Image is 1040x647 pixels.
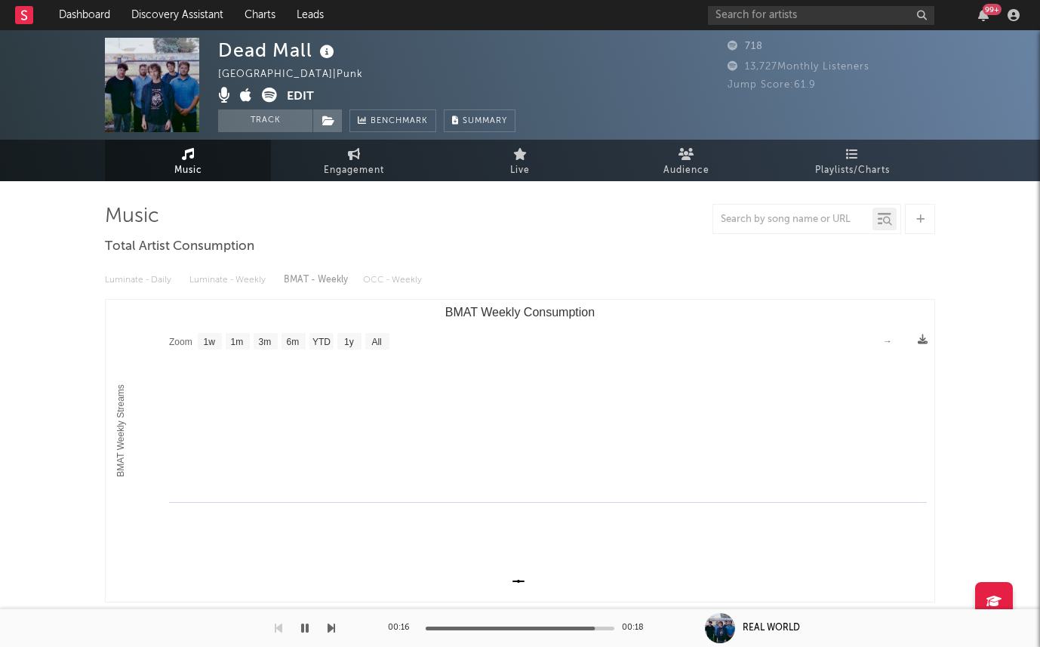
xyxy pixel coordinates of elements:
span: Summary [463,117,507,125]
svg: BMAT Weekly Consumption [106,300,934,602]
input: Search for artists [708,6,934,25]
text: Zoom [169,337,192,347]
span: Playlists/Charts [815,162,890,180]
span: 718 [728,42,763,51]
span: Benchmark [371,112,428,131]
button: 99+ [978,9,989,21]
a: Live [437,140,603,181]
span: Live [510,162,530,180]
button: Edit [287,88,314,106]
text: 1y [344,337,354,347]
div: REAL WORLD [743,621,800,635]
div: 00:16 [388,619,418,637]
button: Track [218,109,312,132]
text: 1w [204,337,216,347]
div: Dead Mall [218,38,338,63]
div: 00:18 [622,619,652,637]
span: Engagement [324,162,384,180]
text: BMAT Weekly Consumption [445,306,595,319]
a: Playlists/Charts [769,140,935,181]
a: Engagement [271,140,437,181]
a: Music [105,140,271,181]
span: Music [174,162,202,180]
a: Benchmark [349,109,436,132]
a: Audience [603,140,769,181]
button: Summary [444,109,515,132]
text: → [883,336,892,347]
text: BMAT Weekly Streams [115,384,126,477]
span: Jump Score: 61.9 [728,80,816,90]
input: Search by song name or URL [713,214,872,226]
span: 13,727 Monthly Listeners [728,62,869,72]
text: All [371,337,381,347]
div: [GEOGRAPHIC_DATA] | Punk [218,66,380,84]
text: YTD [312,337,331,347]
div: 99 + [983,4,1002,15]
text: 1m [231,337,244,347]
span: Total Artist Consumption [105,238,254,256]
span: Audience [663,162,709,180]
text: 3m [259,337,272,347]
text: 6m [287,337,300,347]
